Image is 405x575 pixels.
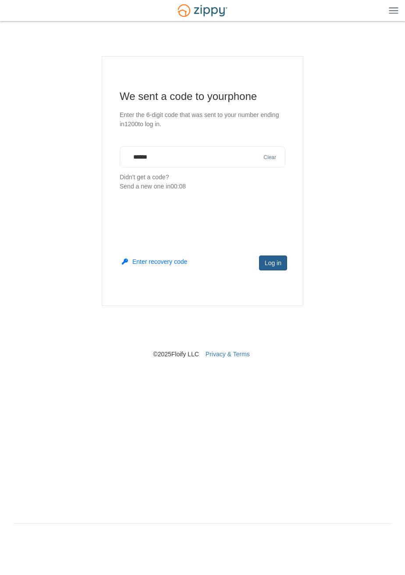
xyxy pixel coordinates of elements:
button: Enter recovery code [122,257,187,266]
p: Enter the 6-digit code that was sent to your number ending in 1200 to log in. [120,110,285,129]
nav: © 2025 Floify LLC [13,306,392,358]
img: Mobile Dropdown Menu [389,7,398,14]
a: Privacy & Terms [206,351,250,358]
button: Log in [259,256,287,270]
button: Clear [261,153,279,162]
h1: We sent a code to your phone [120,89,285,103]
img: Logo [172,0,233,21]
p: Didn't get a code? [120,173,285,191]
div: Send a new one in 00:08 [120,182,285,191]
